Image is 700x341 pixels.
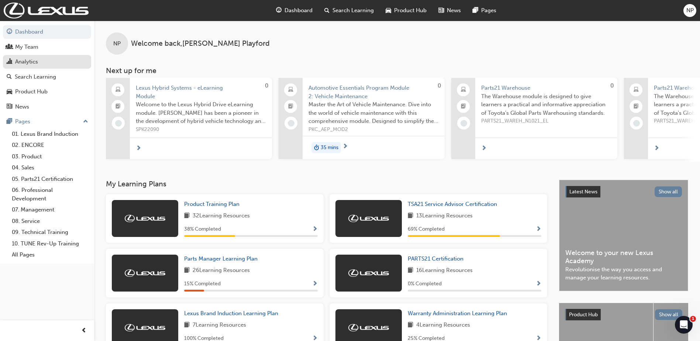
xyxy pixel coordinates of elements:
[184,321,190,330] span: book-icon
[408,280,442,288] span: 0 % Completed
[184,225,221,234] span: 38 % Completed
[15,43,38,51] div: My Team
[3,100,91,114] a: News
[9,139,91,151] a: 02. ENCORE
[9,162,91,173] a: 04. Sales
[394,6,427,15] span: Product Hub
[348,215,389,222] img: Trak
[9,151,91,162] a: 03. Product
[332,6,374,15] span: Search Learning
[83,117,88,127] span: up-icon
[265,82,268,89] span: 0
[408,321,413,330] span: book-icon
[3,55,91,69] a: Analytics
[565,186,682,198] a: Latest NewsShow all
[675,316,693,334] iframe: Intercom live chat
[633,120,640,127] span: learningRecordVerb_NONE-icon
[9,216,91,227] a: 08. Service
[279,78,445,159] a: 0Automotive Essentials Program Module 2: Vehicle MaintenanceMaster the Art of Vehicle Maintenance...
[125,269,165,277] img: Trak
[610,82,614,89] span: 0
[461,120,467,127] span: learningRecordVerb_NONE-icon
[184,310,278,317] span: Lexus Brand Induction Learning Plan
[3,24,91,115] button: DashboardMy TeamAnalyticsSearch LearningProduct HubNews
[481,117,611,125] span: PARTS21_WAREH_N1021_EL
[9,128,91,140] a: 01. Lexus Brand Induction
[184,201,239,207] span: Product Training Plan
[285,6,313,15] span: Dashboard
[288,85,293,95] span: laptop-icon
[408,211,413,221] span: book-icon
[7,118,12,125] span: pages-icon
[565,309,682,321] a: Product HubShow all
[569,311,598,318] span: Product Hub
[408,266,413,275] span: book-icon
[408,200,500,209] a: TSA21 Service Advisor Certification
[318,3,380,18] a: search-iconSearch Learning
[536,281,541,287] span: Show Progress
[473,6,478,15] span: pages-icon
[312,226,318,233] span: Show Progress
[115,85,121,95] span: laptop-icon
[559,180,688,291] a: Latest NewsShow allWelcome to your new Lexus AcademyRevolutionise the way you access and manage y...
[467,3,502,18] a: pages-iconPages
[4,3,89,18] img: Trak
[15,87,48,96] div: Product Hub
[7,89,12,95] span: car-icon
[438,6,444,15] span: news-icon
[184,280,221,288] span: 15 % Completed
[481,145,487,152] span: next-icon
[308,100,439,125] span: Master the Art of Vehicle Maintenance. Dive into the world of vehicle maintenance with this compr...
[125,324,165,331] img: Trak
[461,85,466,95] span: laptop-icon
[9,173,91,185] a: 05. Parts21 Certification
[416,321,470,330] span: 4 Learning Resources
[634,85,639,95] span: laptop-icon
[408,255,466,263] a: PARTS21 Certification
[308,84,439,100] span: Automotive Essentials Program Module 2: Vehicle Maintenance
[348,269,389,277] img: Trak
[3,115,91,128] button: Pages
[654,145,659,152] span: next-icon
[136,145,141,152] span: next-icon
[193,211,250,221] span: 32 Learning Resources
[565,265,682,282] span: Revolutionise the way you access and manage your learning resources.
[438,82,441,89] span: 0
[536,279,541,289] button: Show Progress
[7,104,12,110] span: news-icon
[15,58,38,66] div: Analytics
[7,44,12,51] span: people-icon
[481,92,611,117] span: The Warehouse module is designed to give learners a practical and informative appreciation of Toy...
[136,84,266,100] span: Lexus Hybrid Systems - eLearning Module
[348,324,389,331] img: Trak
[408,225,445,234] span: 69 % Completed
[416,211,473,221] span: 13 Learning Resources
[324,6,330,15] span: search-icon
[380,3,432,18] a: car-iconProduct Hub
[9,185,91,204] a: 06. Professional Development
[115,120,122,127] span: learningRecordVerb_NONE-icon
[184,266,190,275] span: book-icon
[308,125,439,134] span: PKC_AEP_MOD2
[7,59,12,65] span: chart-icon
[9,227,91,238] a: 09. Technical Training
[106,78,272,159] a: 0Lexus Hybrid Systems - eLearning ModuleWelcome to the Lexus Hybrid Drive eLearning module. [PERS...
[193,266,250,275] span: 26 Learning Resources
[136,125,266,134] span: SPK22090
[94,66,700,75] h3: Next up for me
[113,39,121,48] span: NP
[288,102,293,111] span: booktick-icon
[312,281,318,287] span: Show Progress
[106,180,547,188] h3: My Learning Plans
[416,266,473,275] span: 16 Learning Resources
[690,316,696,322] span: 1
[3,85,91,99] a: Product Hub
[655,186,682,197] button: Show all
[7,29,12,35] span: guage-icon
[9,249,91,261] a: All Pages
[9,238,91,249] a: 10. TUNE Rev-Up Training
[184,309,281,318] a: Lexus Brand Induction Learning Plan
[408,255,463,262] span: PARTS21 Certification
[136,100,266,125] span: Welcome to the Lexus Hybrid Drive eLearning module. [PERSON_NAME] has been a pioneer in the devel...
